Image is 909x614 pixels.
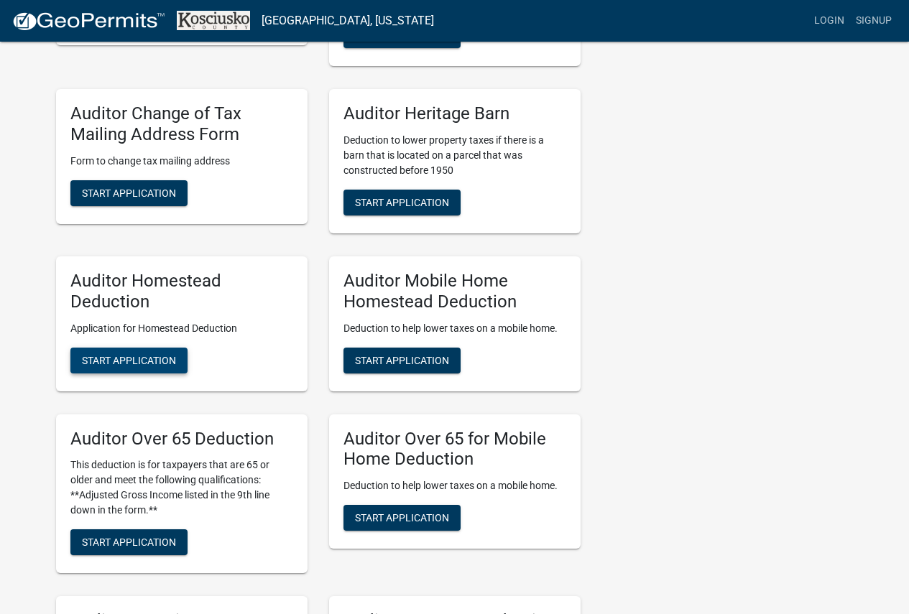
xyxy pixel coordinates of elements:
button: Start Application [343,348,461,373]
span: Start Application [355,512,449,524]
span: Start Application [82,536,176,548]
p: Deduction to help lower taxes on a mobile home. [343,321,566,336]
button: Start Application [70,529,188,555]
h5: Auditor Homestead Deduction [70,271,293,312]
p: Application for Homestead Deduction [70,321,293,336]
h5: Auditor Heritage Barn [343,103,566,124]
button: Start Application [70,348,188,373]
p: This deduction is for taxpayers that are 65 or older and meet the following qualifications: **Adj... [70,457,293,518]
span: Start Application [355,196,449,208]
p: Deduction to help lower taxes on a mobile home. [343,478,566,493]
h5: Auditor Change of Tax Mailing Address Form [70,103,293,145]
a: Login [808,7,850,34]
span: Start Application [82,354,176,366]
h5: Auditor Over 65 Deduction [70,429,293,450]
button: Start Application [70,180,188,206]
span: Start Application [82,187,176,198]
a: Signup [850,7,898,34]
a: [GEOGRAPHIC_DATA], [US_STATE] [262,9,434,33]
h5: Auditor Over 65 for Mobile Home Deduction [343,429,566,470]
button: Start Application [343,505,461,531]
p: Deduction to lower property taxes if there is a barn that is located on a parcel that was constru... [343,133,566,178]
button: Start Application [343,190,461,215]
img: Kosciusko County, Indiana [177,11,250,30]
p: Form to change tax mailing address [70,154,293,169]
h5: Auditor Mobile Home Homestead Deduction [343,271,566,312]
span: Start Application [355,354,449,366]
